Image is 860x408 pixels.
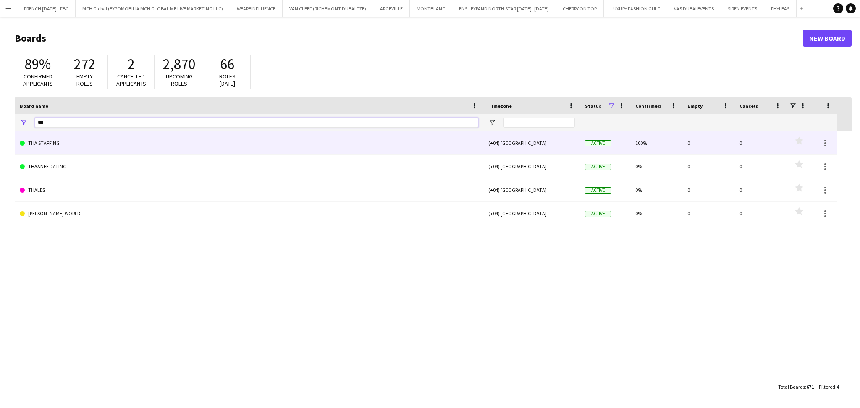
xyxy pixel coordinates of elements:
div: (+04) [GEOGRAPHIC_DATA] [483,178,580,201]
div: 0 [682,155,734,178]
span: Active [585,187,611,194]
a: THAANEE DATING [20,155,478,178]
span: Cancelled applicants [116,73,146,87]
button: ENS - EXPAND NORTH STAR [DATE] -[DATE] [452,0,556,17]
div: 0 [682,131,734,154]
div: 0 [734,155,787,178]
button: FRENCH [DATE] - FBC [17,0,76,17]
span: 89% [25,55,51,73]
div: 0 [682,178,734,201]
span: Filtered [819,384,835,390]
h1: Boards [15,32,803,44]
span: Upcoming roles [166,73,193,87]
button: LUXURY FASHION GULF [604,0,667,17]
div: 100% [630,131,682,154]
div: 0% [630,202,682,225]
input: Board name Filter Input [35,118,478,128]
span: Roles [DATE] [219,73,236,87]
span: Empty [687,103,703,109]
span: Confirmed [635,103,661,109]
button: CHERRY ON TOP [556,0,604,17]
a: THA STAFFING [20,131,478,155]
div: 0 [682,202,734,225]
button: VAN CLEEF (RICHEMONT DUBAI FZE) [283,0,373,17]
button: MCH Global (EXPOMOBILIA MCH GLOBAL ME LIVE MARKETING LLC) [76,0,230,17]
span: 272 [74,55,95,73]
div: 0 [734,178,787,201]
div: (+04) [GEOGRAPHIC_DATA] [483,155,580,178]
div: (+04) [GEOGRAPHIC_DATA] [483,202,580,225]
button: WEAREINFLUENCE [230,0,283,17]
button: Open Filter Menu [20,119,27,126]
span: Total Boards [778,384,805,390]
span: 2 [128,55,135,73]
button: PHYLEAS [764,0,797,17]
div: 0% [630,155,682,178]
span: 66 [220,55,234,73]
span: Timezone [488,103,512,109]
div: : [819,379,839,395]
div: 0% [630,178,682,201]
span: Confirmed applicants [23,73,53,87]
a: New Board [803,30,852,47]
a: [PERSON_NAME] WORLD [20,202,478,225]
button: MONTBLANC [410,0,452,17]
button: VAS DUBAI EVENTS [667,0,721,17]
button: ARGEVILLE [373,0,410,17]
span: Cancels [739,103,758,109]
div: (+04) [GEOGRAPHIC_DATA] [483,131,580,154]
span: Empty roles [76,73,93,87]
span: Board name [20,103,48,109]
div: 0 [734,131,787,154]
span: Active [585,211,611,217]
div: : [778,379,814,395]
span: 2,870 [163,55,195,73]
span: Active [585,164,611,170]
a: THALES [20,178,478,202]
button: Open Filter Menu [488,119,496,126]
span: Active [585,140,611,146]
input: Timezone Filter Input [503,118,575,128]
span: Status [585,103,601,109]
span: 4 [836,384,839,390]
span: 671 [806,384,814,390]
div: 0 [734,202,787,225]
button: SIREN EVENTS [721,0,764,17]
